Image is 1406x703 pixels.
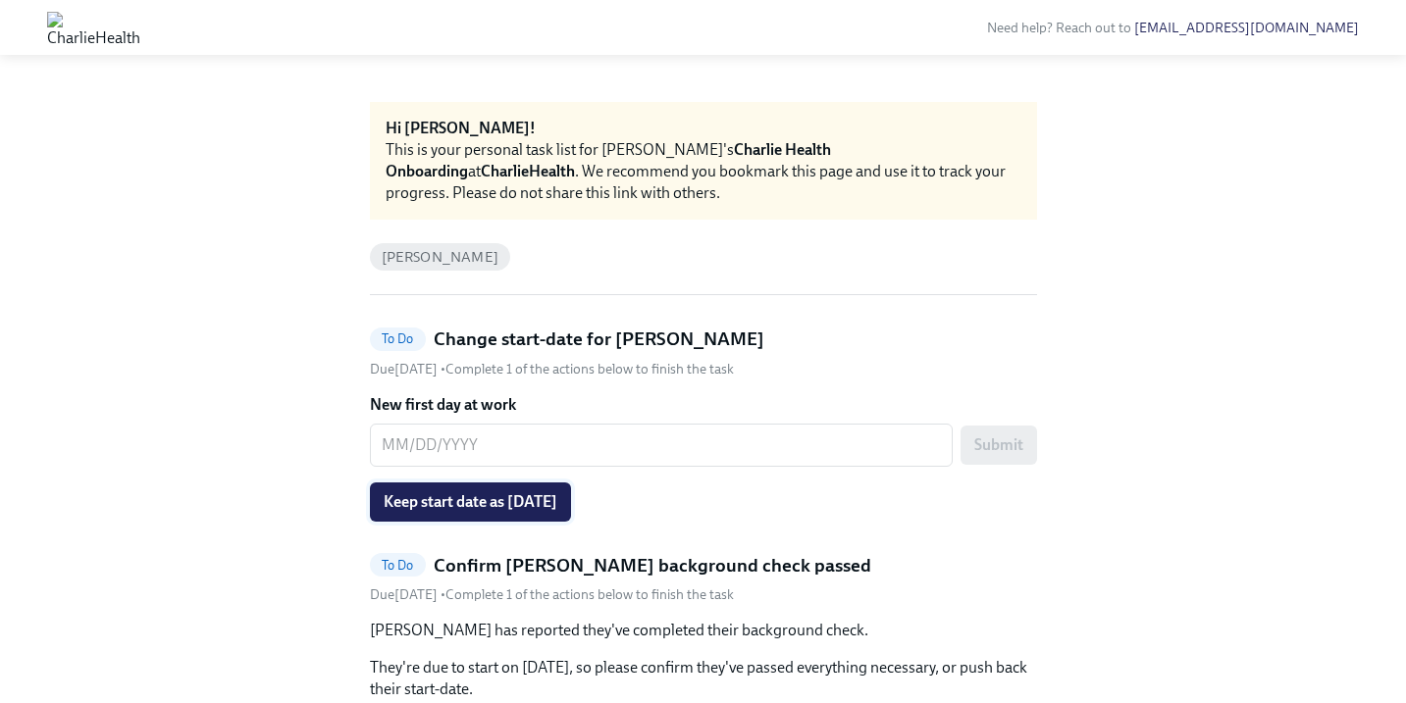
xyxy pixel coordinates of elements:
[370,585,734,604] div: • Complete 1 of the actions below to finish the task
[370,250,511,265] span: [PERSON_NAME]
[370,326,1037,378] a: To DoChange start-date for [PERSON_NAME]Due[DATE] •Complete 1 of the actions below to finish the ...
[370,657,1037,700] p: They're due to start on [DATE], so please confirm they've passed everything necessary, or push ba...
[370,586,441,603] span: Thursday, August 14th 2025, 10:00 am
[434,553,871,578] h5: Confirm [PERSON_NAME] background check passed
[47,12,140,43] img: CharlieHealth
[370,331,426,346] span: To Do
[481,162,575,180] strong: CharlieHealth
[370,558,426,573] span: To Do
[1134,20,1359,36] a: [EMAIL_ADDRESS][DOMAIN_NAME]
[386,139,1021,204] div: This is your personal task list for [PERSON_NAME]'s at . We recommend you bookmark this page and ...
[370,361,441,377] span: Thursday, August 14th 2025, 10:00 am
[386,119,536,137] strong: Hi [PERSON_NAME]!
[987,20,1359,36] span: Need help? Reach out to
[370,360,734,378] div: • Complete 1 of the actions below to finish the task
[434,326,764,352] h5: Change start-date for [PERSON_NAME]
[370,394,1037,416] label: New first day at work
[370,620,1037,641] p: [PERSON_NAME] has reported they've completed their background check.
[384,492,557,512] span: Keep start date as [DATE]
[370,553,1037,605] a: To DoConfirm [PERSON_NAME] background check passedDue[DATE] •Complete 1 of the actions below to f...
[370,482,571,522] button: Keep start date as [DATE]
